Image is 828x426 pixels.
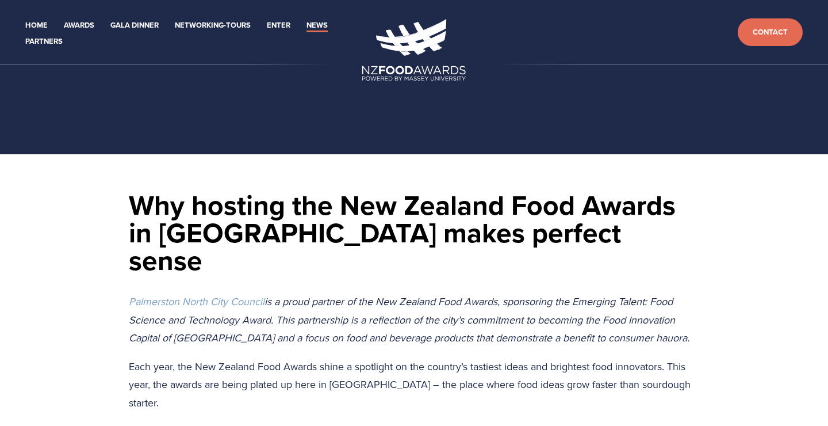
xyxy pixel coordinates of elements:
a: Partners [25,35,63,48]
a: Networking-Tours [175,19,251,32]
a: Contact [738,18,803,47]
p: Each year, the New Zealand Food Awards shine a spotlight on the country’s tastiest ideas and brig... [129,357,699,412]
em: is a proud partner of the New Zealand Food Awards, sponsoring the Emerging Talent: Food Science a... [129,294,689,345]
a: Gala Dinner [110,19,159,32]
a: Palmerston North City Council [129,294,264,309]
a: Awards [64,19,94,32]
a: Enter [267,19,290,32]
a: News [306,19,328,32]
h1: Why hosting the New Zealand Food Awards in [GEOGRAPHIC_DATA] makes perfect sense [129,191,699,274]
a: Home [25,19,48,32]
